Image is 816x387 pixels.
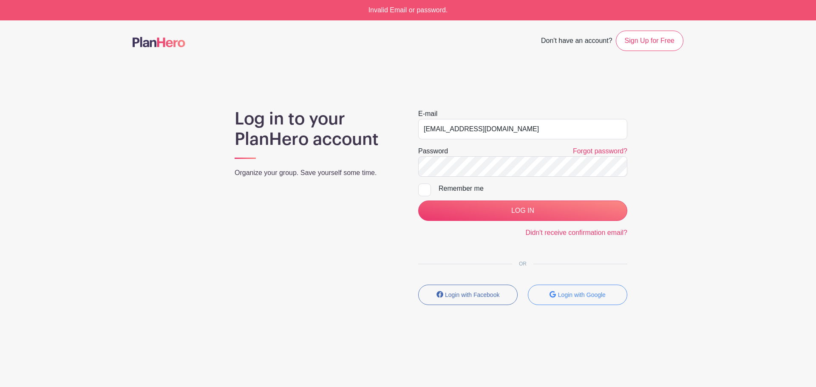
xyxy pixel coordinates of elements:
button: Login with Google [528,285,627,305]
label: E-mail [418,109,437,119]
button: Login with Facebook [418,285,518,305]
div: Remember me [439,184,627,194]
label: Password [418,146,448,156]
input: LOG IN [418,201,627,221]
small: Login with Facebook [445,291,499,298]
a: Forgot password? [573,147,627,155]
a: Didn't receive confirmation email? [525,229,627,236]
p: Organize your group. Save yourself some time. [235,168,398,178]
span: Don't have an account? [541,32,612,51]
a: Sign Up for Free [616,31,683,51]
input: e.g. julie@eventco.com [418,119,627,139]
h1: Log in to your PlanHero account [235,109,398,150]
span: OR [512,261,533,267]
small: Login with Google [558,291,606,298]
img: logo-507f7623f17ff9eddc593b1ce0a138ce2505c220e1c5a4e2b4648c50719b7d32.svg [133,37,185,47]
